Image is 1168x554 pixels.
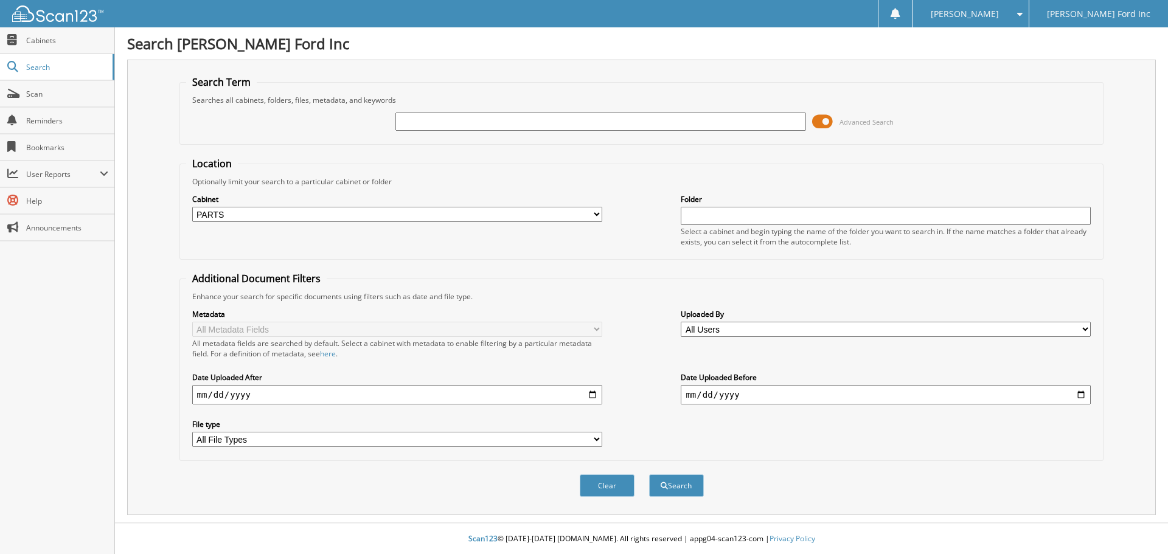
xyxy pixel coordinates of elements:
input: start [192,385,602,404]
h1: Search [PERSON_NAME] Ford Inc [127,33,1156,54]
div: Searches all cabinets, folders, files, metadata, and keywords [186,95,1097,105]
span: Scan [26,89,108,99]
span: Advanced Search [839,117,894,126]
legend: Search Term [186,75,257,89]
iframe: Chat Widget [1107,496,1168,554]
span: [PERSON_NAME] Ford Inc [1047,10,1150,18]
legend: Additional Document Filters [186,272,327,285]
a: Privacy Policy [770,533,815,544]
label: Cabinet [192,194,602,204]
a: here [320,348,336,359]
label: Date Uploaded After [192,372,602,383]
span: Bookmarks [26,142,108,153]
div: © [DATE]-[DATE] [DOMAIN_NAME]. All rights reserved | appg04-scan123-com | [115,524,1168,554]
button: Search [649,474,704,497]
span: Reminders [26,116,108,126]
div: Enhance your search for specific documents using filters such as date and file type. [186,291,1097,302]
label: Uploaded By [681,309,1091,319]
span: [PERSON_NAME] [931,10,999,18]
label: Folder [681,194,1091,204]
span: Scan123 [468,533,498,544]
span: User Reports [26,169,100,179]
label: File type [192,419,602,429]
label: Date Uploaded Before [681,372,1091,383]
span: Help [26,196,108,206]
img: scan123-logo-white.svg [12,5,103,22]
button: Clear [580,474,634,497]
div: Select a cabinet and begin typing the name of the folder you want to search in. If the name match... [681,226,1091,247]
span: Announcements [26,223,108,233]
input: end [681,385,1091,404]
div: All metadata fields are searched by default. Select a cabinet with metadata to enable filtering b... [192,338,602,359]
legend: Location [186,157,238,170]
div: Optionally limit your search to a particular cabinet or folder [186,176,1097,187]
span: Cabinets [26,35,108,46]
span: Search [26,62,106,72]
label: Metadata [192,309,602,319]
